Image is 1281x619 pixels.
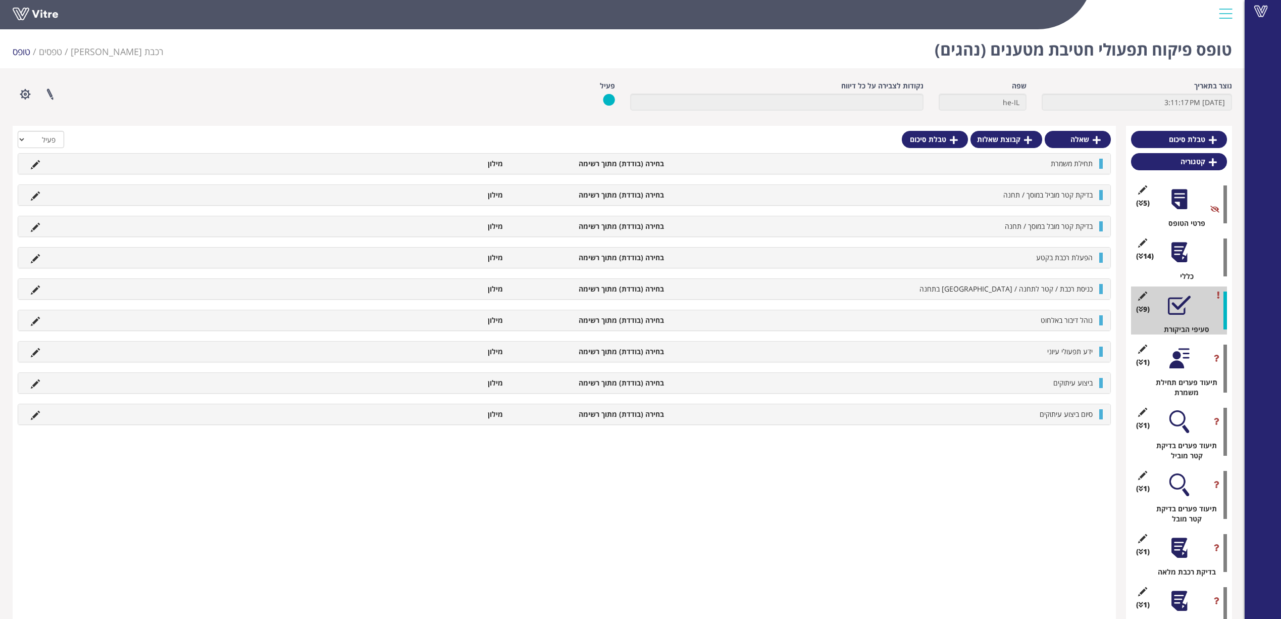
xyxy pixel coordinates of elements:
[1136,357,1150,367] span: (1 )
[1131,131,1227,148] a: טבלת סיכום
[1040,409,1093,419] span: סיום ביצוע עיתוקים
[1139,567,1227,577] div: בדיקת רכבת מלאה
[347,190,508,200] li: מילון
[1136,547,1150,557] span: (1 )
[347,221,508,231] li: מילון
[347,253,508,263] li: מילון
[1136,600,1150,610] span: (1 )
[600,81,615,91] label: פעיל
[1136,198,1150,208] span: (5 )
[1139,377,1227,398] div: תיעוד פערים תחילת משמרת
[508,409,669,419] li: בחירה (בודדת) מתוך רשימה
[1136,484,1150,494] span: (1 )
[508,253,669,263] li: בחירה (בודדת) מתוך רשימה
[508,315,669,325] li: בחירה (בודדת) מתוך רשימה
[1051,159,1093,168] span: תחילת משמרת
[508,347,669,357] li: בחירה (בודדת) מתוך רשימה
[1194,81,1232,91] label: נוצר בתאריך
[1136,304,1150,314] span: (9 )
[841,81,924,91] label: נקודות לצבירה על כל דיווח
[1045,131,1111,148] a: שאלה
[1136,251,1154,261] span: (14 )
[347,409,508,419] li: מילון
[39,45,62,58] a: טפסים
[1139,504,1227,524] div: תיעוד פערים בדיקת קטר מובל
[919,284,1093,294] span: כניסת רכבת / קטר לתחנה / [GEOGRAPHIC_DATA] בתחנה
[1047,347,1093,356] span: ידע תפעולי עיוני
[347,347,508,357] li: מילון
[347,315,508,325] li: מילון
[1131,153,1227,170] a: קטגוריה
[347,284,508,294] li: מילון
[13,45,39,59] li: טופס
[508,378,669,388] li: בחירה (בודדת) מתוך רשימה
[508,221,669,231] li: בחירה (בודדת) מתוך רשימה
[1139,441,1227,461] div: תיעוד פערים בדיקת קטר מוביל
[1136,420,1150,431] span: (1 )
[1053,378,1093,388] span: ביצוע עיתוקים
[603,93,615,106] img: yes
[1139,271,1227,281] div: כללי
[1036,253,1093,262] span: הפעלת רכבת בקטע
[1012,81,1027,91] label: שפה
[1139,218,1227,228] div: פרטי הטופס
[1003,190,1093,200] span: בדיקת קטר מוביל במוסך / תחנה
[508,284,669,294] li: בחירה (בודדת) מתוך רשימה
[970,131,1042,148] a: קבוצת שאלות
[508,159,669,169] li: בחירה (בודדת) מתוך רשימה
[508,190,669,200] li: בחירה (בודדת) מתוך רשימה
[347,159,508,169] li: מילון
[1041,315,1093,325] span: נוהל דיבור באלחוט
[71,45,164,58] span: 335
[1139,324,1227,335] div: סעיפי הביקורת
[902,131,968,148] a: טבלת סיכום
[935,25,1232,68] h1: טופס פיקוח תפעולי חטיבת מטענים (נהגים)
[347,378,508,388] li: מילון
[1005,221,1093,231] span: בדיקת קטר מובל במוסך / תחנה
